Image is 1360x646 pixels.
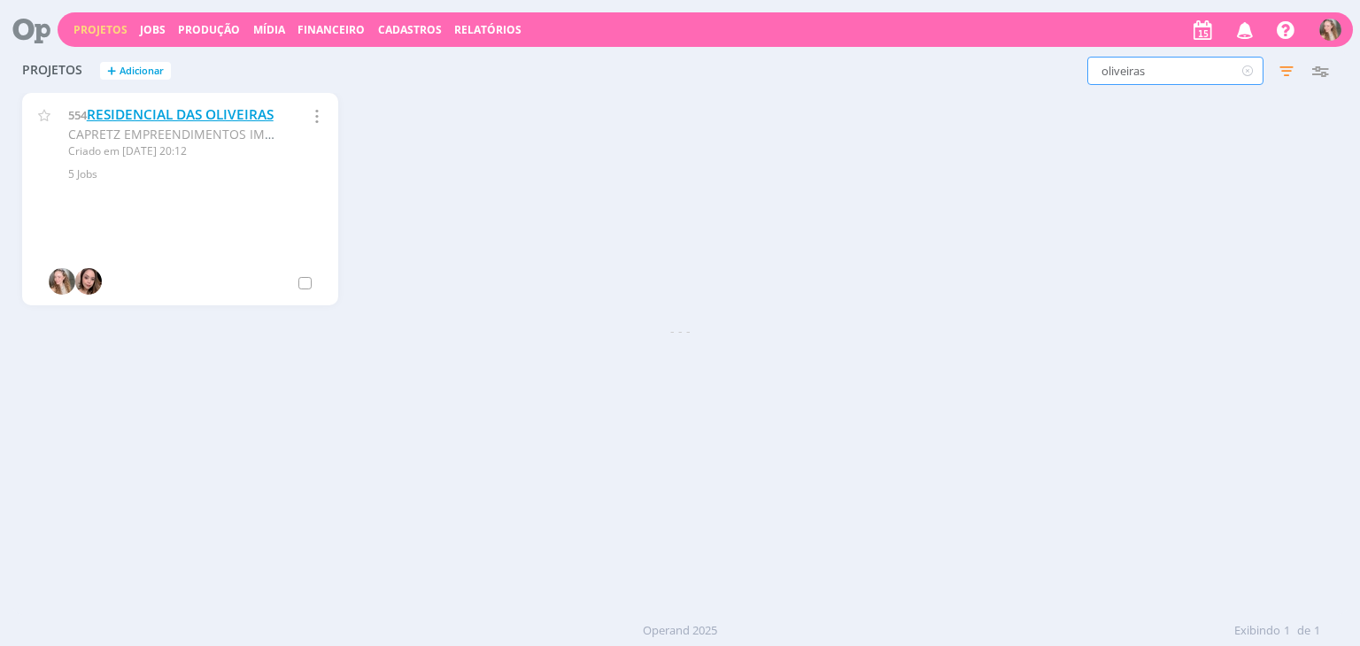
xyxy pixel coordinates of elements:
[378,22,442,37] span: Cadastros
[68,23,133,37] button: Projetos
[73,22,127,37] a: Projetos
[140,22,166,37] a: Jobs
[292,23,370,37] button: Financeiro
[449,23,527,37] button: Relatórios
[248,23,290,37] button: Mídia
[100,62,171,81] button: +Adicionar
[22,63,82,78] span: Projetos
[107,62,116,81] span: +
[1318,14,1342,45] button: G
[297,22,365,37] a: Financeiro
[87,105,274,124] a: RESIDENCIAL DAS OLIVEIRAS
[1234,622,1280,640] span: Exibindo
[1284,622,1290,640] span: 1
[373,23,447,37] button: Cadastros
[1087,57,1263,85] input: Busca
[13,321,1346,340] div: - - -
[68,107,87,123] span: 554
[454,22,522,37] a: Relatórios
[68,166,317,182] div: 5 Jobs
[75,268,102,295] img: T
[253,22,285,37] a: Mídia
[1297,622,1310,640] span: de
[135,23,171,37] button: Jobs
[178,22,240,37] a: Produção
[173,23,245,37] button: Produção
[1319,19,1341,41] img: G
[120,65,164,77] span: Adicionar
[68,143,277,159] div: Criado em [DATE] 20:12
[1314,622,1320,640] span: 1
[68,126,366,142] span: CAPRETZ EMPREENDIMENTOS IMOBILIARIOS LTDA
[49,268,75,295] img: G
